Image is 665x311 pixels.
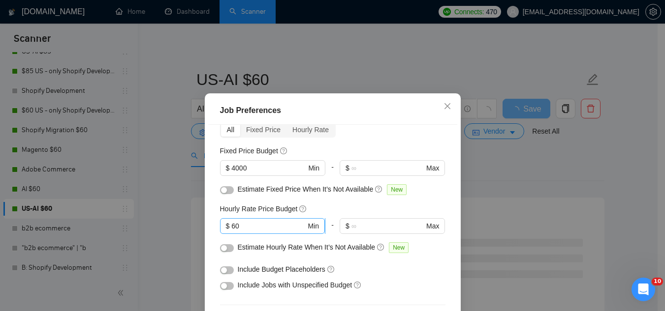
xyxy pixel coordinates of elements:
span: 10 [652,278,663,285]
span: question-circle [377,243,385,251]
h5: Fixed Price Budget [220,145,278,156]
span: question-circle [327,265,335,273]
span: question-circle [375,185,383,193]
span: question-circle [299,205,307,213]
span: $ [346,163,349,173]
span: Max [426,163,439,173]
span: Max [426,221,439,231]
span: Estimate Hourly Rate When It’s Not Available [238,243,376,251]
span: Include Budget Placeholders [238,265,325,273]
iframe: Intercom live chat [632,278,655,301]
h5: Hourly Rate Price Budget [220,203,298,214]
div: - [325,218,340,242]
span: close [443,102,451,110]
span: question-circle [354,281,362,289]
span: $ [226,221,230,231]
input: 0 [231,221,306,231]
div: All [221,123,241,137]
span: Include Jobs with Unspecified Budget [238,281,352,289]
span: New [389,242,409,253]
span: question-circle [280,147,288,155]
span: Estimate Fixed Price When It’s Not Available [238,185,374,193]
div: Hourly Rate [286,123,335,137]
input: 0 [231,163,306,173]
button: Close [434,93,461,120]
span: $ [346,221,349,231]
span: Min [308,221,319,231]
div: Fixed Price [240,123,286,137]
div: - [325,160,340,184]
input: ∞ [351,163,424,173]
span: Min [308,163,319,173]
div: Job Preferences [220,105,445,116]
span: New [387,184,407,195]
span: $ [226,163,230,173]
input: ∞ [351,221,424,231]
